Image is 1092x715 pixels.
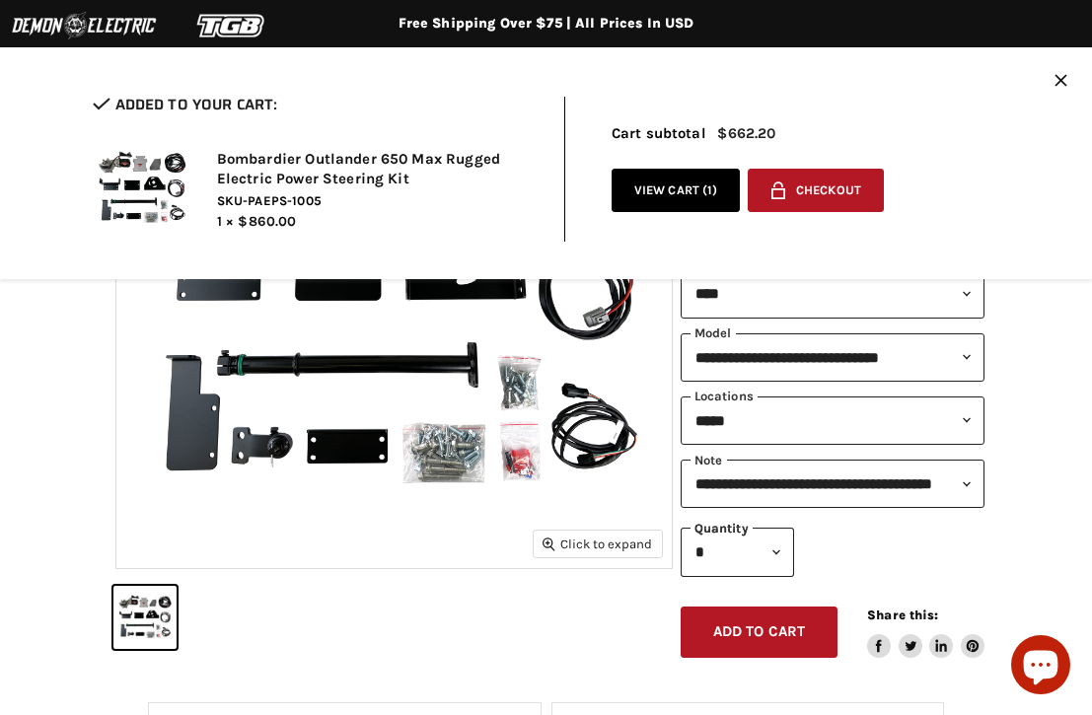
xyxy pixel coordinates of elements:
[93,139,191,238] img: Bombardier Outlander 650 Max Rugged Electric Power Steering Kit
[116,13,672,568] img: IMAGE
[217,150,535,188] h2: Bombardier Outlander 650 Max Rugged Electric Power Steering Kit
[113,586,177,649] button: IMAGE thumbnail
[796,183,861,198] span: Checkout
[740,169,884,220] form: cart checkout
[612,124,706,142] span: Cart subtotal
[681,333,984,382] select: modal-name
[238,213,296,230] span: $860.00
[748,169,884,213] button: Checkout
[1055,74,1067,91] button: Close
[217,213,234,230] span: 1 ×
[867,608,938,622] span: Share this:
[217,192,535,210] span: SKU-PAEPS-1005
[867,607,984,659] aside: Share this:
[681,269,984,318] select: year
[681,607,838,659] button: Add to cart
[93,97,535,113] h2: Added to your cart:
[707,182,712,197] span: 1
[612,169,741,213] a: View cart (1)
[1005,635,1076,699] inbox-online-store-chat: Shopify online store chat
[681,460,984,508] select: keys
[543,536,652,551] span: Click to expand
[534,531,662,557] button: Click to expand
[713,622,806,640] span: Add to cart
[681,528,794,576] select: Quantity
[717,125,775,142] span: $662.20
[158,7,306,44] img: TGB Logo 2
[681,396,984,445] select: keys
[10,7,158,44] img: Demon Electric Logo 2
